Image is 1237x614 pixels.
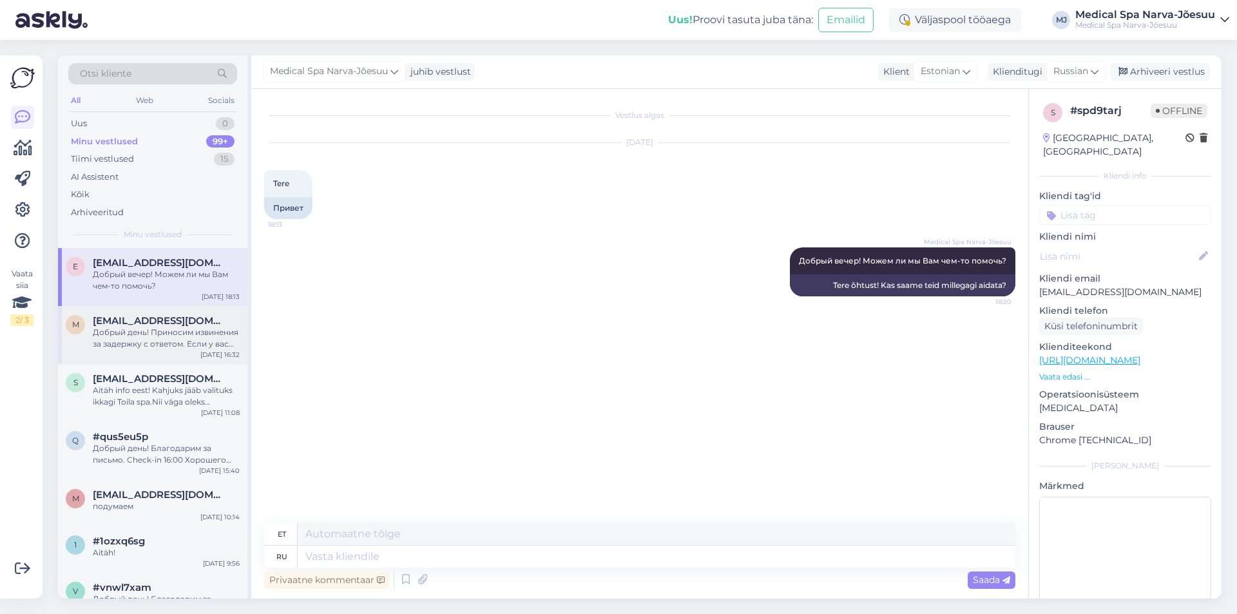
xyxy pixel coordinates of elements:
span: marika.65@mail.ru [93,489,227,501]
div: Привет [264,197,312,219]
span: #qus5eu5p [93,431,148,443]
div: Väljaspool tööaega [889,8,1021,32]
div: juhib vestlust [405,65,471,79]
p: Kliendi tag'id [1039,189,1211,203]
p: Brauser [1039,420,1211,434]
div: [GEOGRAPHIC_DATA], [GEOGRAPHIC_DATA] [1043,131,1185,158]
button: Emailid [818,8,874,32]
div: Tiimi vestlused [71,153,134,166]
div: Klient [878,65,910,79]
div: Tere õhtust! Kas saame teid millegagi aidata? [790,274,1015,296]
div: Privaatne kommentaar [264,571,390,589]
span: Medical Spa Narva-Jõesuu [270,64,388,79]
span: #1ozxq6sg [93,535,145,547]
p: Kliendi email [1039,272,1211,285]
div: [DATE] 16:32 [200,350,240,360]
div: Web [133,92,156,109]
span: morgana-z@mail.ru [93,315,227,327]
span: Estonian [921,64,960,79]
p: Märkmed [1039,479,1211,493]
p: [EMAIL_ADDRESS][DOMAIN_NAME] [1039,285,1211,299]
div: Medical Spa Narva-Jõesuu [1075,20,1215,30]
span: Tere [273,178,289,188]
span: Minu vestlused [124,229,182,240]
p: [MEDICAL_DATA] [1039,401,1211,415]
span: #vnwl7xam [93,582,151,593]
span: Добрый вечер! Можем ли мы Вам чем-то помочь? [799,256,1006,265]
div: Добрый вечер! Можем ли мы Вам чем-то помочь? [93,269,240,292]
div: Arhiveeri vestlus [1111,63,1210,81]
span: siljapauts@hotmail.com [93,373,227,385]
input: Lisa nimi [1040,249,1196,264]
div: [PERSON_NAME] [1039,460,1211,472]
input: Lisa tag [1039,206,1211,225]
span: m [72,320,79,329]
p: Klienditeekond [1039,340,1211,354]
span: 18:20 [963,297,1012,307]
p: Chrome [TECHNICAL_ID] [1039,434,1211,447]
span: Russian [1053,64,1088,79]
div: Vestlus algas [264,110,1015,121]
p: Kliendi nimi [1039,230,1211,244]
b: Uus! [668,14,693,26]
div: Добрый день! Приносим извинения за задержку с ответом. Если у вас забронирован стандартный номер,... [93,327,240,350]
div: [DATE] 18:13 [202,292,240,302]
span: e [73,262,78,271]
span: q [72,436,79,445]
div: [DATE] 11:08 [201,408,240,417]
div: Добрый день! Благодарим за письмо. Check-in 16:00 Хорошего дня! [93,443,240,466]
div: Küsi telefoninumbrit [1039,318,1143,335]
div: AI Assistent [71,171,119,184]
p: Kliendi telefon [1039,304,1211,318]
div: Aitäh info eest! Kahjuks jääb valituks ikkagi Toila spa.Nii väga oleks soovinud näha ja kogeda [P... [93,385,240,408]
div: [DATE] [264,137,1015,148]
span: m [72,494,79,503]
p: Vaata edasi ... [1039,371,1211,383]
div: Uus [71,117,87,130]
div: Aitäh! [93,547,240,559]
span: 18:13 [268,220,316,229]
div: MJ [1052,11,1070,29]
div: Kõik [71,188,90,201]
div: Kliendi info [1039,170,1211,182]
a: [URL][DOMAIN_NAME] [1039,354,1140,366]
img: Askly Logo [10,66,35,90]
div: [DATE] 15:40 [199,466,240,475]
span: elnara.taidre@artun.ee [93,257,227,269]
div: 15 [214,153,235,166]
div: ru [276,546,287,568]
p: Operatsioonisüsteem [1039,388,1211,401]
span: Saada [973,574,1010,586]
div: Arhiveeritud [71,206,124,219]
span: s [73,378,78,387]
span: Offline [1151,104,1207,118]
div: Minu vestlused [71,135,138,148]
div: Vaata siia [10,268,34,326]
div: подумаем [93,501,240,512]
div: Medical Spa Narva-Jõesuu [1075,10,1215,20]
div: [DATE] 10:14 [200,512,240,522]
div: 0 [216,117,235,130]
div: # spd9tarj [1070,103,1151,119]
a: Medical Spa Narva-JõesuuMedical Spa Narva-Jõesuu [1075,10,1229,30]
span: 1 [74,540,77,550]
div: 2 / 3 [10,314,34,326]
div: [DATE] 9:56 [203,559,240,568]
div: Klienditugi [988,65,1042,79]
div: 99+ [206,135,235,148]
span: Medical Spa Narva-Jõesuu [924,237,1012,247]
span: v [73,586,78,596]
div: et [278,523,286,545]
span: s [1051,108,1055,117]
span: Otsi kliente [80,67,131,81]
div: All [68,92,83,109]
div: Socials [206,92,237,109]
div: Proovi tasuta juba täna: [668,12,813,28]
